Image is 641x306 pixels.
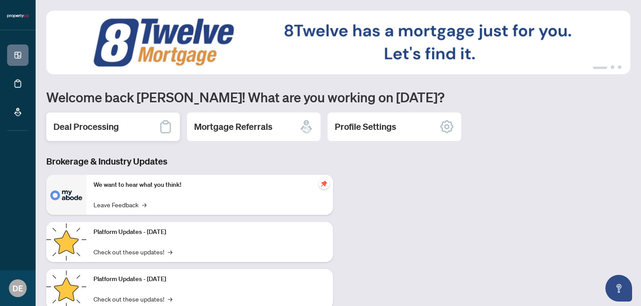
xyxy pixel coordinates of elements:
h3: Brokerage & Industry Updates [46,155,333,168]
p: We want to hear what you think! [93,180,326,190]
img: Slide 0 [46,11,630,74]
a: Check out these updates!→ [93,247,172,257]
span: → [168,294,172,304]
h1: Welcome back [PERSON_NAME]! What are you working on [DATE]? [46,89,630,105]
span: DE [12,282,23,294]
a: Leave Feedback→ [93,200,146,209]
button: 1 [593,65,607,69]
h2: Profile Settings [335,121,396,133]
h2: Mortgage Referrals [194,121,272,133]
button: Open asap [605,275,632,302]
button: 3 [618,65,621,69]
img: We want to hear what you think! [46,175,86,215]
img: logo [7,13,28,19]
span: pushpin [319,178,329,189]
button: 2 [611,65,614,69]
p: Platform Updates - [DATE] [93,227,326,237]
h2: Deal Processing [53,121,119,133]
p: Platform Updates - [DATE] [93,274,326,284]
img: Platform Updates - July 21, 2025 [46,222,86,262]
a: Check out these updates!→ [93,294,172,304]
span: → [168,247,172,257]
span: → [142,200,146,209]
